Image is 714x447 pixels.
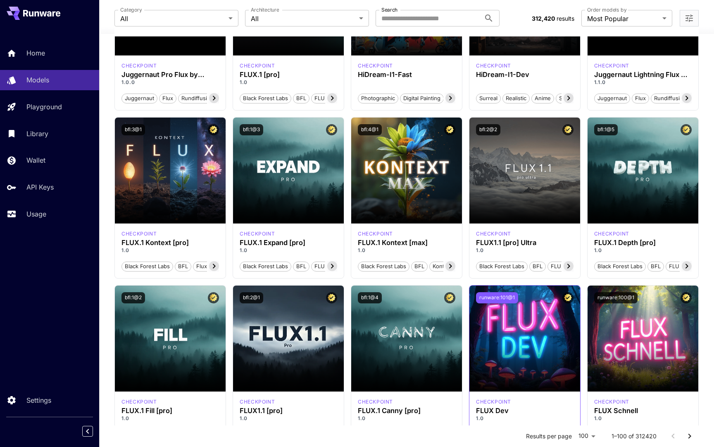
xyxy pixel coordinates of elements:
p: Models [26,75,49,85]
span: Black Forest Labs [358,262,409,271]
span: Realistic [503,94,529,103]
h3: FLUX.1 Canny [pro] [358,407,455,415]
button: Surreal [476,93,501,103]
button: Black Forest Labs [594,261,646,272]
div: fluxpro [358,398,393,406]
button: flux [632,93,649,103]
button: Stylized [556,93,582,103]
button: bfl:1@4 [358,292,382,303]
div: fluxultra [476,230,511,238]
p: Settings [26,395,51,405]
button: BFL [175,261,191,272]
button: Certified Model – Vetted for best performance and includes a commercial license. [562,292,574,303]
button: Open more filters [684,13,694,24]
button: BFL [647,261,664,272]
p: checkpoint [594,62,629,70]
span: Black Forest Labs [595,262,645,271]
h3: FLUX.1 Expand [pro] [240,239,337,247]
span: BFL [293,262,309,271]
button: bfl:1@3 [240,124,263,135]
div: HiDream Dev [476,62,511,70]
h3: FLUX.1 Depth [pro] [594,239,692,247]
p: API Keys [26,182,54,192]
p: checkpoint [476,398,511,406]
span: rundiffusion [651,94,689,103]
button: FLUX.1 Expand [pro] [311,261,370,272]
p: checkpoint [594,398,629,406]
p: checkpoint [358,230,393,238]
p: 1.0 [594,247,692,254]
span: Black Forest Labs [122,262,173,271]
button: Flux Kontext [193,261,231,272]
button: bfl:4@1 [358,124,382,135]
button: juggernaut [594,93,630,103]
span: FLUX.1 [pro] [312,94,349,103]
div: FLUX.1 Fill [pro] [121,407,219,415]
p: 1.0 [594,415,692,422]
span: Surreal [476,94,500,103]
p: checkpoint [121,230,157,238]
span: flux [632,94,649,103]
p: checkpoint [121,62,157,70]
div: FLUX Schnell [594,407,692,415]
div: FLUX.1 Kontext [pro] [121,239,219,247]
span: BFL [530,262,545,271]
span: BFL [175,262,191,271]
h3: FLUX1.1 [pro] [240,407,337,415]
button: rundiffusion [651,93,690,103]
p: Wallet [26,155,45,165]
p: 1.0 [240,79,337,86]
button: bfl:2@2 [476,124,500,135]
div: FLUX.1 Kontext [max] [358,230,393,238]
button: Certified Model – Vetted for best performance and includes a commercial license. [444,124,455,135]
p: Library [26,129,48,139]
p: checkpoint [358,398,393,406]
button: Certified Model – Vetted for best performance and includes a commercial license. [681,292,692,303]
div: FLUX.1 D [594,62,629,70]
span: Black Forest Labs [240,262,291,271]
button: BFL [293,93,309,103]
div: FLUX1.1 [pro] Ultra [476,239,574,247]
button: Black Forest Labs [121,261,173,272]
button: runware:101@1 [476,292,518,303]
button: juggernaut [121,93,157,103]
p: checkpoint [476,230,511,238]
label: Search [381,6,397,13]
p: 1.0 [121,415,219,422]
button: flux [159,93,176,103]
div: fluxpro [240,62,275,70]
p: 1.1.0 [594,79,692,86]
div: Juggernaut Lightning Flux by RunDiffusion [594,71,692,79]
span: Most Popular [587,14,659,24]
p: checkpoint [594,230,629,238]
div: FLUX Dev [476,407,574,415]
p: 1.0 [240,415,337,422]
p: checkpoint [121,398,157,406]
div: HiDream-I1-Dev [476,71,574,79]
p: 1–100 of 312420 [612,432,657,440]
div: FLUX.1 D [476,398,511,406]
span: Digital Painting [400,94,443,103]
p: 1.0 [121,247,219,254]
p: 1.0 [476,247,574,254]
button: Black Forest Labs [476,261,528,272]
div: HiDream-I1-Fast [358,71,455,79]
button: Certified Model – Vetted for best performance and includes a commercial license. [326,292,337,303]
p: 1.0 [240,247,337,254]
div: FLUX.1 D [121,62,157,70]
div: fluxpro [240,230,275,238]
button: rundiffusion [178,93,217,103]
button: Go to next page [681,428,698,445]
button: Anime [531,93,554,103]
label: Architecture [251,6,279,13]
button: Certified Model – Vetted for best performance and includes a commercial license. [681,124,692,135]
button: FLUX1.1 [pro] Ultra [547,261,602,272]
span: Black Forest Labs [240,94,291,103]
p: Home [26,48,45,58]
div: FLUX.1 Kontext [max] [358,239,455,247]
h3: Juggernaut Pro Flux by RunDiffusion [121,71,219,79]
